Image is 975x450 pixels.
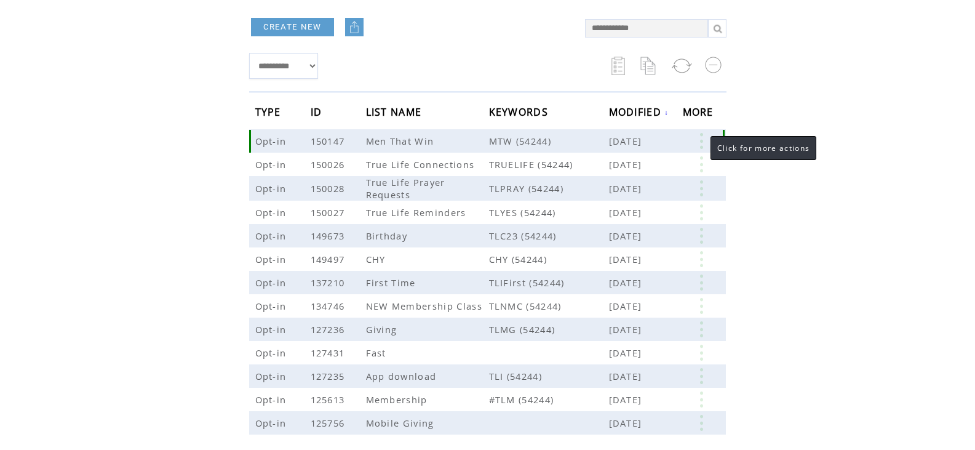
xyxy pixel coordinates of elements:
span: TLIFirst (54244) [489,276,609,289]
span: 127235 [311,370,348,382]
span: Opt-in [255,417,290,429]
span: TLC23 (54244) [489,230,609,242]
span: Mobile Giving [366,417,437,429]
span: Opt-in [255,393,290,406]
span: 137210 [311,276,348,289]
span: First Time [366,276,419,289]
span: 149497 [311,253,348,265]
span: App download [366,370,440,382]
span: [DATE] [609,347,645,359]
span: Opt-in [255,135,290,147]
span: [DATE] [609,370,645,382]
span: 150027 [311,206,348,219]
span: NEW Membership Class [366,300,486,312]
span: TLYES (54244) [489,206,609,219]
span: 125756 [311,417,348,429]
span: [DATE] [609,230,645,242]
span: Click for more actions [717,143,810,153]
span: [DATE] [609,182,645,195]
a: CREATE NEW [251,18,334,36]
span: 150147 [311,135,348,147]
span: Membership [366,393,431,406]
span: Opt-in [255,347,290,359]
span: 127236 [311,323,348,335]
span: Fast [366,347,389,359]
span: CHY (54244) [489,253,609,265]
span: [DATE] [609,206,645,219]
span: LIST NAME [366,102,425,125]
span: Opt-in [255,230,290,242]
span: TLNMC (54244) [489,300,609,312]
a: ID [311,108,325,115]
span: Opt-in [255,182,290,195]
span: True Life Prayer Requests [366,176,445,201]
span: [DATE] [609,417,645,429]
a: KEYWORDS [489,108,552,115]
span: [DATE] [609,158,645,171]
span: 125613 [311,393,348,406]
span: 134746 [311,300,348,312]
span: Opt-in [255,323,290,335]
a: LIST NAME [366,108,425,115]
span: [DATE] [609,253,645,265]
span: Birthday [366,230,411,242]
span: TLI (54244) [489,370,609,382]
span: MORE [683,102,717,125]
span: Opt-in [255,253,290,265]
span: 127431 [311,347,348,359]
span: Opt-in [255,370,290,382]
span: True Life Connections [366,158,478,171]
span: TLMG (54244) [489,323,609,335]
span: [DATE] [609,393,645,406]
span: TLPRAY (54244) [489,182,609,195]
span: Opt-in [255,276,290,289]
span: Giving [366,323,400,335]
span: Opt-in [255,300,290,312]
span: True Life Reminders [366,206,469,219]
span: [DATE] [609,276,645,289]
img: upload.png [348,21,360,33]
span: TRUELIFE (54244) [489,158,609,171]
span: 150026 [311,158,348,171]
span: Opt-in [255,158,290,171]
span: Men That Win [366,135,437,147]
span: 150028 [311,182,348,195]
span: CHY [366,253,389,265]
span: 149673 [311,230,348,242]
a: MODIFIED↓ [609,108,669,116]
span: MODIFIED [609,102,665,125]
a: TYPE [255,108,284,115]
span: TYPE [255,102,284,125]
span: Opt-in [255,206,290,219]
span: [DATE] [609,135,645,147]
span: [DATE] [609,300,645,312]
span: [DATE] [609,323,645,335]
span: MTW (54244) [489,135,609,147]
span: KEYWORDS [489,102,552,125]
span: ID [311,102,325,125]
span: #TLM (54244) [489,393,609,406]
